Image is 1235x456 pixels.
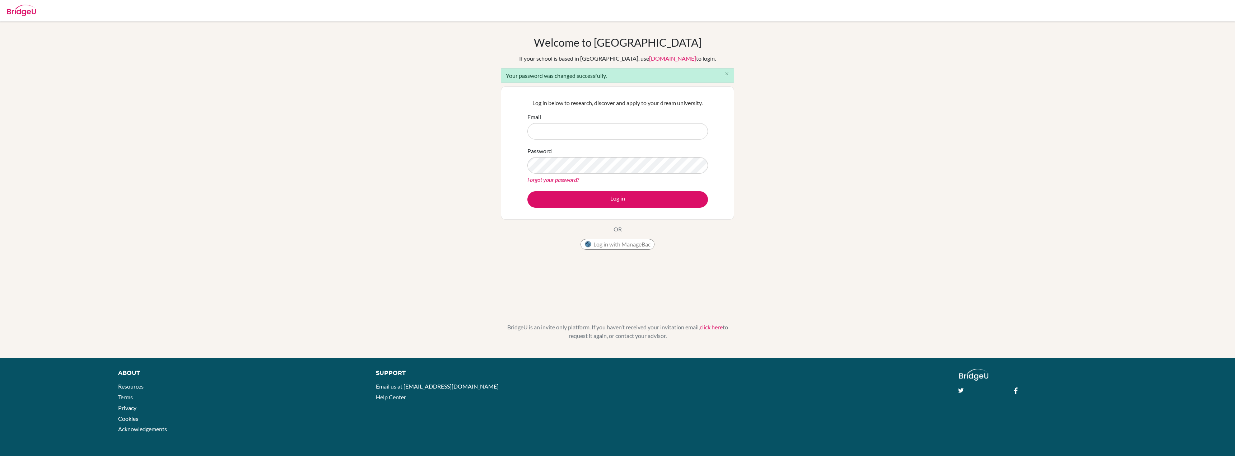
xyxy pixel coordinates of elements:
[376,394,406,400] a: Help Center
[581,239,654,250] button: Log in with ManageBac
[527,176,579,183] a: Forgot your password?
[501,68,734,83] div: Your password was changed successfully.
[527,147,552,155] label: Password
[118,404,136,411] a: Privacy
[118,369,360,377] div: About
[118,415,138,422] a: Cookies
[527,99,708,107] p: Log in below to research, discover and apply to your dream university.
[376,369,606,377] div: Support
[501,323,734,340] p: BridgeU is an invite only platform. If you haven’t received your invitation email, to request it ...
[959,369,988,381] img: logo_white@2x-f4f0deed5e89b7ecb1c2cc34c3e3d731f90f0f143d5ea2071677605dd97b5244.png
[519,54,716,63] div: If your school is based in [GEOGRAPHIC_DATA], use to login.
[7,5,36,16] img: Bridge-U
[527,191,708,208] button: Log in
[118,426,167,432] a: Acknowledgements
[724,71,730,76] i: close
[534,36,702,49] h1: Welcome to [GEOGRAPHIC_DATA]
[527,113,541,121] label: Email
[700,324,723,330] a: click here
[614,225,622,234] p: OR
[118,383,144,390] a: Resources
[719,69,734,79] button: Close
[118,394,133,400] a: Terms
[376,383,499,390] a: Email us at [EMAIL_ADDRESS][DOMAIN_NAME]
[649,55,696,62] a: [DOMAIN_NAME]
